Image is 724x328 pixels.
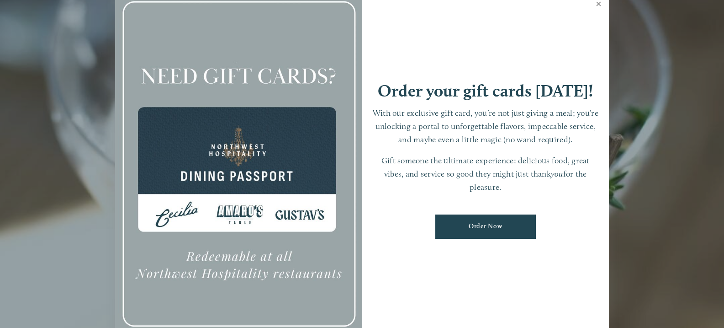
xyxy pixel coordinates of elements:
a: Order Now [435,215,536,239]
p: Gift someone the ultimate experience: delicious food, great vibes, and service so good they might... [371,154,600,194]
h1: Order your gift cards [DATE]! [378,82,593,99]
em: you [551,169,563,178]
p: With our exclusive gift card, you’re not just giving a meal; you’re unlocking a portal to unforge... [371,107,600,146]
